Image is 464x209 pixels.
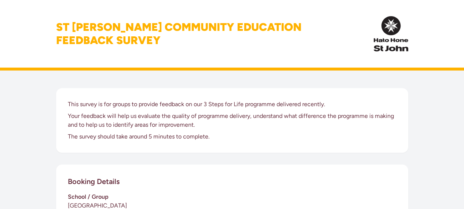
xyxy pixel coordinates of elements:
[56,21,302,47] h1: St [PERSON_NAME] Community Education Feedback Survey
[68,176,120,187] h2: Booking Details
[374,16,408,51] img: InPulse
[68,132,397,141] p: The survey should take around 5 minutes to complete.
[68,100,397,109] p: This survey is for groups to provide feedback on our 3 Steps for Life programme delivered recently.
[68,192,397,201] h3: School / Group
[68,112,397,129] p: Your feedback will help us evaluate the quality of programme delivery, understand what difference...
